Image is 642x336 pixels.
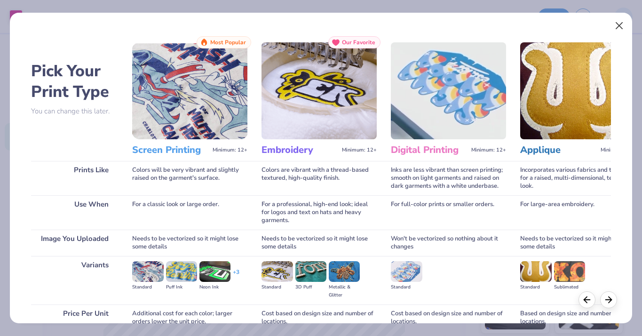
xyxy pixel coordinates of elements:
div: For a professional, high-end look; ideal for logos and text on hats and heavy garments. [262,195,377,230]
div: For large-area embroidery. [520,195,635,230]
div: Won't be vectorized so nothing about it changes [391,230,506,256]
div: Inks are less vibrant than screen printing; smooth on light garments and raised on dark garments ... [391,161,506,195]
div: For full-color prints or smaller orders. [391,195,506,230]
img: Standard [520,261,551,282]
p: You can change this later. [31,107,118,115]
img: Neon Ink [199,261,230,282]
div: Additional cost for each color; larger orders lower the unit price. [132,304,247,331]
div: Standard [262,283,293,291]
h3: Applique [520,144,597,156]
img: Digital Printing [391,42,506,139]
div: Colors are vibrant with a thread-based textured, high-quality finish. [262,161,377,195]
span: Our Favorite [342,39,375,46]
div: Needs to be vectorized so it might lose some details [262,230,377,256]
div: Standard [391,283,422,291]
div: 3D Puff [295,283,326,291]
div: Needs to be vectorized so it might lose some details [132,230,247,256]
h2: Pick Your Print Type [31,61,118,102]
img: Standard [262,261,293,282]
img: Embroidery [262,42,377,139]
div: Needs to be vectorized so it might lose some details [520,230,635,256]
img: Puff Ink [166,261,197,282]
div: Price Per Unit [31,304,118,331]
h3: Embroidery [262,144,338,156]
div: Neon Ink [199,283,230,291]
img: Metallic & Glitter [329,261,360,282]
img: Screen Printing [132,42,247,139]
img: 3D Puff [295,261,326,282]
span: Most Popular [210,39,246,46]
span: Minimum: 12+ [601,147,635,153]
div: Cost based on design size and number of locations. [391,304,506,331]
div: Based on design size and number of locations. [520,304,635,331]
img: Sublimated [554,261,585,282]
button: Close [610,17,628,35]
div: Metallic & Glitter [329,283,360,299]
div: Cost based on design size and number of locations. [262,304,377,331]
img: Standard [391,261,422,282]
h3: Screen Printing [132,144,209,156]
div: Use When [31,195,118,230]
div: Standard [520,283,551,291]
div: Puff Ink [166,283,197,291]
span: Minimum: 12+ [213,147,247,153]
div: + 3 [233,268,239,284]
div: Incorporates various fabrics and threads for a raised, multi-dimensional, textured look. [520,161,635,195]
img: Standard [132,261,163,282]
div: Prints Like [31,161,118,195]
div: Image You Uploaded [31,230,118,256]
div: Standard [132,283,163,291]
div: Colors will be very vibrant and slightly raised on the garment's surface. [132,161,247,195]
img: Applique [520,42,635,139]
span: Minimum: 12+ [471,147,506,153]
div: For a classic look or large order. [132,195,247,230]
div: Sublimated [554,283,585,291]
span: Minimum: 12+ [342,147,377,153]
h3: Digital Printing [391,144,468,156]
div: Variants [31,256,118,304]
